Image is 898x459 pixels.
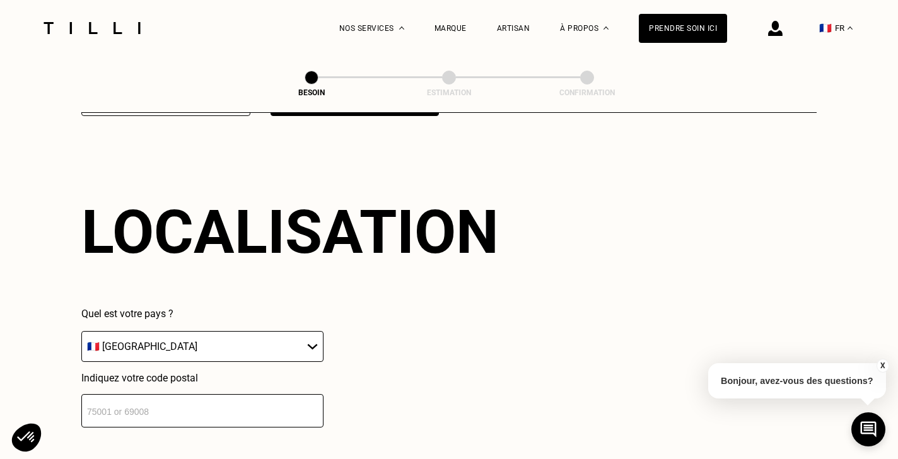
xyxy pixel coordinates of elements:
[81,197,499,267] div: Localisation
[604,26,609,30] img: Menu déroulant à propos
[876,359,889,373] button: X
[819,22,832,34] span: 🇫🇷
[434,24,467,33] a: Marque
[524,88,650,97] div: Confirmation
[399,26,404,30] img: Menu déroulant
[639,14,727,43] a: Prendre soin ici
[81,394,324,427] input: 75001 or 69008
[248,88,375,97] div: Besoin
[768,21,783,36] img: icône connexion
[497,24,530,33] a: Artisan
[848,26,853,30] img: menu déroulant
[708,363,886,398] p: Bonjour, avez-vous des questions?
[81,308,324,320] p: Quel est votre pays ?
[39,22,145,34] img: Logo du service de couturière Tilli
[386,88,512,97] div: Estimation
[81,372,324,384] p: Indiquez votre code postal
